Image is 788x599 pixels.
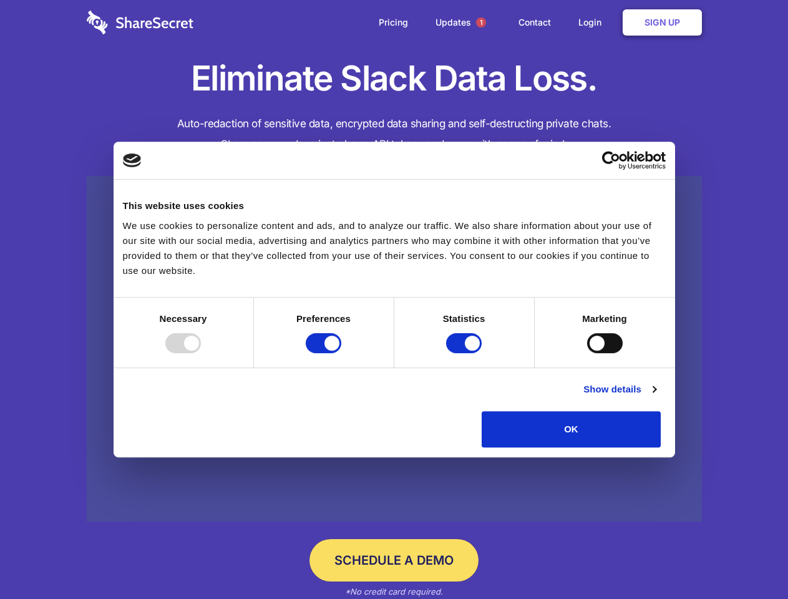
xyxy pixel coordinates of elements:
h4: Auto-redaction of sensitive data, encrypted data sharing and self-destructing private chats. Shar... [87,114,702,155]
h1: Eliminate Slack Data Loss. [87,56,702,101]
button: OK [482,411,661,447]
img: logo [123,153,142,167]
strong: Preferences [296,313,351,324]
div: This website uses cookies [123,198,666,213]
strong: Necessary [160,313,207,324]
a: Sign Up [623,9,702,36]
div: We use cookies to personalize content and ads, and to analyze our traffic. We also share informat... [123,218,666,278]
a: Show details [583,382,656,397]
a: Login [566,3,620,42]
strong: Statistics [443,313,485,324]
img: logo-wordmark-white-trans-d4663122ce5f474addd5e946df7df03e33cb6a1c49d2221995e7729f52c070b2.svg [87,11,193,34]
a: Schedule a Demo [309,539,479,582]
a: Contact [506,3,563,42]
span: 1 [476,17,486,27]
a: Pricing [366,3,421,42]
em: *No credit card required. [345,587,443,597]
a: Wistia video thumbnail [87,176,702,522]
a: Usercentrics Cookiebot - opens in a new window [557,151,666,170]
strong: Marketing [582,313,627,324]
